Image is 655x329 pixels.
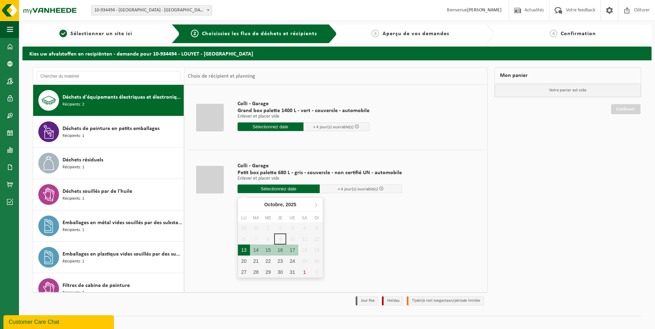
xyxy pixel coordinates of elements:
[250,256,262,267] div: 21
[286,215,298,221] div: Ve
[184,68,259,85] div: Choix de récipient et planning
[561,31,596,37] span: Confirmation
[238,107,369,114] span: Grand box palette 1400 L - vert - couvercle - automobile
[338,187,378,191] span: + 4 jour(s) ouvrable(s)
[238,162,402,169] span: Colli - Garage
[495,84,641,97] p: Votre panier est vide
[250,267,262,278] div: 28
[33,210,184,242] button: Emballages en métal vides souillés par des substances dangereuses Récipients: 1
[274,256,286,267] div: 23
[3,314,115,329] iframe: chat widget
[62,250,182,258] span: Emballages en plastique vides souillés par des substances dangereuses
[33,148,184,179] button: Déchets résiduels Récipients: 1
[407,296,484,306] li: Tijdelijk niet toegestaan/période limitée
[37,71,181,81] input: Chercher du matériel
[33,179,184,210] button: Déchets souillés par de l'huile Récipients: 1
[383,31,449,37] span: Aperçu de vos demandes
[202,31,317,37] span: Choisissiez les flux de déchets et récipients
[238,122,304,131] input: Sélectionnez date
[62,101,84,108] span: Récipients: 2
[250,245,262,256] div: 14
[62,124,160,133] span: Déchets de peinture en petits emballages
[62,281,130,290] span: Filtres de cabine de peinture
[62,133,84,139] span: Récipients: 1
[238,256,250,267] div: 20
[550,30,557,37] span: 4
[298,215,310,221] div: Sa
[262,267,274,278] div: 29
[286,256,298,267] div: 24
[62,156,103,164] span: Déchets résiduels
[62,187,132,196] span: Déchets souillés par de l'huile
[286,267,298,278] div: 31
[262,215,274,221] div: Me
[286,245,298,256] div: 17
[62,219,182,227] span: Emballages en métal vides souillés par des substances dangereuses
[62,290,84,296] span: Récipients: 2
[274,245,286,256] div: 16
[250,215,262,221] div: Ma
[62,196,84,202] span: Récipients: 1
[274,215,286,221] div: Je
[238,114,369,119] p: Enlever et placer vide
[238,245,250,256] div: 13
[238,100,369,107] span: Colli - Garage
[91,5,212,16] span: 10-934494 - LOUYET - MONT ST GUIBERT - MONT-SAINT-GUIBERT
[262,256,274,267] div: 22
[191,30,199,37] span: 2
[238,169,402,176] span: Petit box palette 680 L - gris - couvercle - non certifié UN - automobile
[59,30,67,37] span: 1
[62,227,84,233] span: Récipients: 1
[313,125,354,129] span: + 4 jour(s) ouvrable(s)
[467,8,502,13] strong: [PERSON_NAME]
[356,296,378,306] li: Jour fixe
[70,31,132,37] span: Sélectionner un site ici
[382,296,403,306] li: Holiday
[238,185,320,193] input: Sélectionnez date
[262,245,274,256] div: 15
[33,242,184,273] button: Emballages en plastique vides souillés par des substances dangereuses Récipients: 1
[261,199,299,210] div: Octobre,
[91,6,212,15] span: 10-934494 - LOUYET - MONT ST GUIBERT - MONT-SAINT-GUIBERT
[494,67,642,84] div: Mon panier
[62,258,84,265] span: Récipients: 1
[286,202,296,207] i: 2025
[238,215,250,221] div: Lu
[238,176,402,181] p: Enlever et placer vide
[274,267,286,278] div: 30
[22,47,652,60] h2: Kies uw afvalstoffen en recipiënten - demande pour 10-934494 - LOUYET - [GEOGRAPHIC_DATA]
[238,267,250,278] div: 27
[33,85,184,116] button: Déchets d'équipements électriques et électroniques - Sans tubes cathodiques Récipients: 2
[611,104,640,114] a: Continuer
[372,30,379,37] span: 3
[62,164,84,171] span: Récipients: 1
[62,93,182,101] span: Déchets d'équipements électriques et électroniques - Sans tubes cathodiques
[310,215,322,221] div: Di
[33,273,184,305] button: Filtres de cabine de peinture Récipients: 2
[26,30,166,38] a: 1Sélectionner un site ici
[33,116,184,148] button: Déchets de peinture en petits emballages Récipients: 1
